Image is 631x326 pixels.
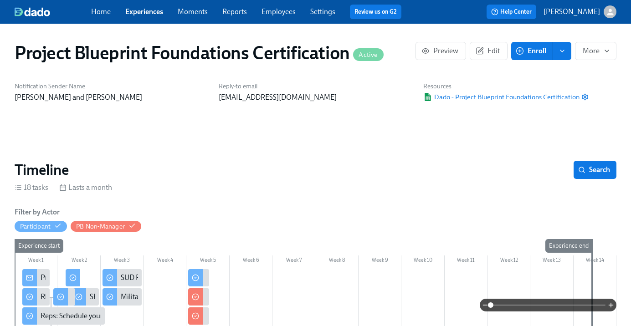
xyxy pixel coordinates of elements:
[310,7,335,16] a: Settings
[350,5,401,19] button: Review us on G2
[423,93,432,101] img: Google Sheet
[57,255,100,267] div: Week 2
[574,161,616,179] button: Search
[15,239,63,253] div: Experience start
[101,255,144,267] div: Week 3
[401,255,444,267] div: Week 10
[103,269,142,286] div: SUD Reps: Complete Your Pre-Work Account Tiering
[15,183,48,193] div: 18 tasks
[90,292,261,302] div: SRDs: Schedule your Project Blueprint Live Certification
[15,7,50,16] img: dado
[71,221,141,232] button: PB Non-Manager
[91,7,111,16] a: Home
[423,46,458,56] span: Preview
[219,92,412,102] p: [EMAIL_ADDRESS][DOMAIN_NAME]
[15,7,91,16] a: dado
[423,92,580,102] span: Dado - Project Blueprint Foundations Certification
[359,255,401,267] div: Week 9
[262,7,296,16] a: Employees
[121,273,283,283] div: SUD Reps: Complete Your Pre-Work Account Tiering
[416,42,466,60] button: Preview
[545,239,592,253] div: Experience end
[530,255,573,267] div: Week 13
[15,42,384,64] h1: Project Blueprint Foundations Certification
[354,7,397,16] a: Review us on G2
[22,288,49,306] div: RDs: Schedule your Project Blueprint Live Certification
[580,165,610,174] span: Search
[41,273,169,283] div: Project Blueprint Certification Next Steps!
[575,42,616,60] button: More
[470,42,508,60] button: Edit
[41,292,208,302] div: RDs: Schedule your Project Blueprint Live Certification
[125,7,163,16] a: Experiences
[219,82,412,91] h6: Reply-to email
[583,46,609,56] span: More
[477,46,500,56] span: Edit
[20,222,51,231] div: Hide Participant
[222,7,247,16] a: Reports
[121,292,304,302] div: Military/VA Reps: Complete Your Pre-Work Account Tiering
[15,255,57,267] div: Week 1
[22,307,105,325] div: Reps: Schedule your Project Blueprint Live Certification
[72,288,98,306] div: SRDs: Schedule your Project Blueprint Live Certification
[15,161,69,179] h2: Timeline
[15,207,60,217] h6: Filter by Actor
[103,288,142,306] div: Military/VA Reps: Complete Your Pre-Work Account Tiering
[544,5,616,18] button: [PERSON_NAME]
[315,255,358,267] div: Week 8
[22,269,49,286] div: Project Blueprint Certification Next Steps!
[574,255,616,267] div: Week 14
[511,42,553,60] button: Enroll
[15,82,208,91] h6: Notification Sender Name
[272,255,315,267] div: Week 7
[59,183,112,193] div: Lasts a month
[487,5,536,19] button: Help Center
[186,255,229,267] div: Week 5
[445,255,487,267] div: Week 11
[178,7,208,16] a: Moments
[487,255,530,267] div: Week 12
[518,46,546,56] span: Enroll
[423,82,589,91] h6: Resources
[353,51,383,58] span: Active
[15,92,208,102] p: [PERSON_NAME] and [PERSON_NAME]
[41,311,211,321] div: Reps: Schedule your Project Blueprint Live Certification
[544,7,600,17] p: [PERSON_NAME]
[491,7,532,16] span: Help Center
[15,221,67,232] button: Participant
[553,42,571,60] button: enroll
[230,255,272,267] div: Week 6
[144,255,186,267] div: Week 4
[423,92,580,102] a: Google SheetDado - Project Blueprint Foundations Certification
[76,222,125,231] div: Hide PB Non-Manager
